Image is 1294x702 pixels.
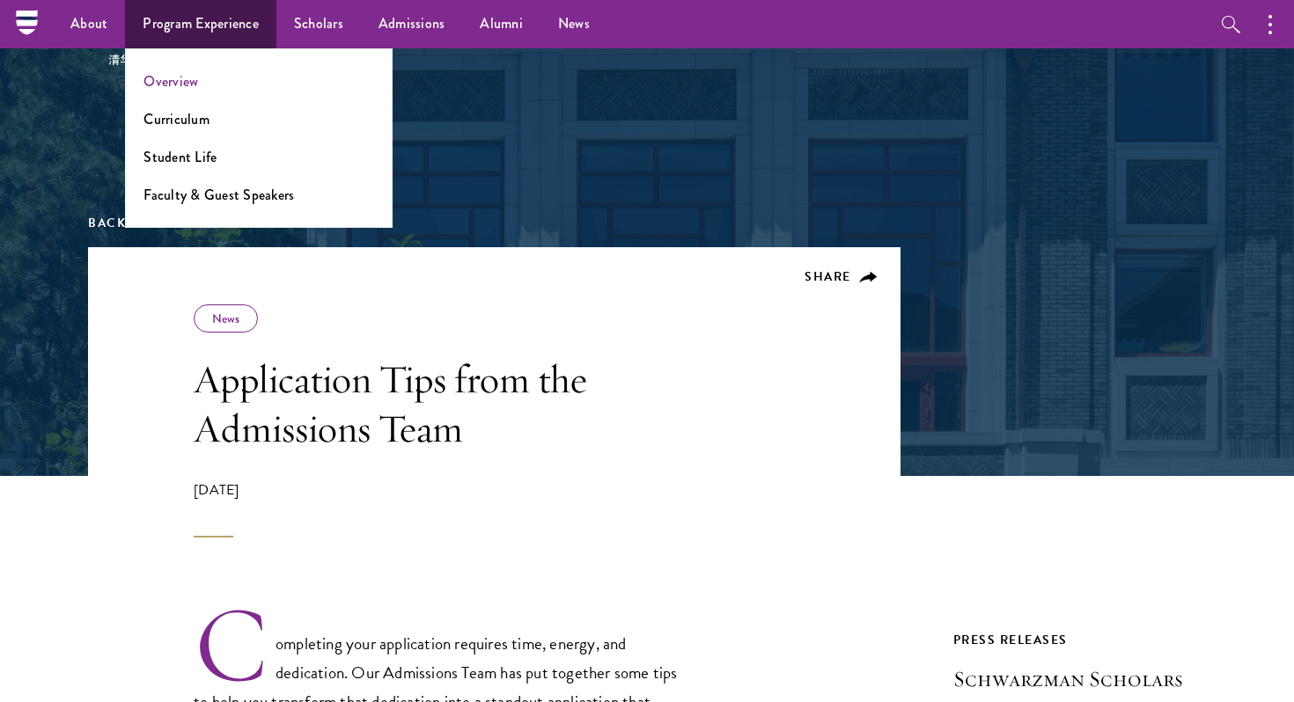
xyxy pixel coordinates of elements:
div: Press Releases [953,629,1207,651]
span: Share [805,267,851,286]
a: Student Life [143,147,217,167]
a: News [212,310,239,327]
a: Curriculum [143,109,210,129]
a: Faculty & Guest Speakers [143,185,294,205]
h1: Application Tips from the Admissions Team [194,355,695,453]
a: Back to News [88,214,193,232]
div: [DATE] [194,479,695,537]
button: Share [805,269,878,285]
a: Overview [143,71,198,91]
